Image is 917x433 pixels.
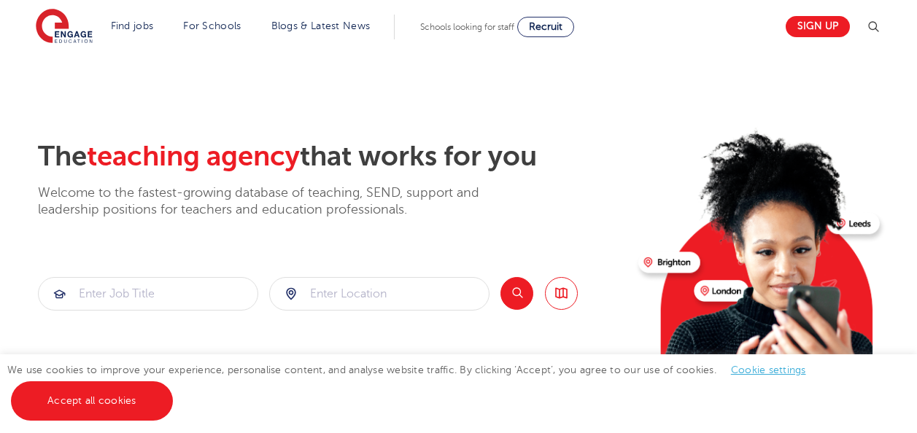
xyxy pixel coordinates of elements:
a: Sign up [786,16,850,37]
div: Submit [269,277,490,311]
a: Blogs & Latest News [271,20,371,31]
span: Schools looking for staff [420,22,514,32]
div: Submit [38,277,258,311]
p: Welcome to the fastest-growing database of teaching, SEND, support and leadership positions for t... [38,184,519,219]
a: Accept all cookies [11,381,173,421]
span: teaching agency [87,141,300,172]
input: Submit [39,278,258,310]
button: Search [500,277,533,310]
span: We use cookies to improve your experience, personalise content, and analyse website traffic. By c... [7,364,821,406]
a: Recruit [517,17,574,37]
img: Engage Education [36,9,93,45]
span: Recruit [529,21,562,32]
input: Submit [270,278,489,310]
a: Cookie settings [731,364,806,375]
a: For Schools [183,20,241,31]
a: Find jobs [111,20,154,31]
h2: The that works for you [38,140,627,173]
